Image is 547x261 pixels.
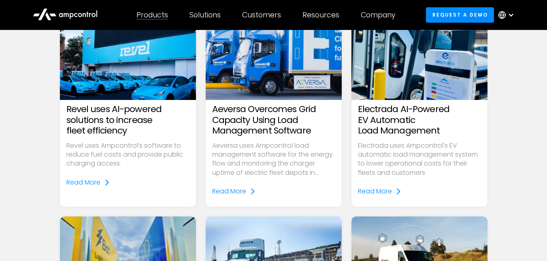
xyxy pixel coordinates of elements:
[212,141,335,178] p: Aeversa uses Ampcontrol load management software for the energy flow and monitoring the charger u...
[81,47,87,53] img: tab_keywords_by_traffic_grey.svg
[66,178,100,187] div: Read More
[189,11,221,19] div: Solutions
[66,104,189,136] h3: Revel uses AI-powered solutions to increase fleet efficiency
[302,11,339,19] div: Resources
[66,141,189,168] p: Revel uses Ampcontrol’s software to reduce fuel costs and provide public charging access.
[358,141,481,178] p: Electrada uses Ampcontrol's EV automatic load management system to lower operational costs for th...
[21,21,89,28] div: Domain: [DOMAIN_NAME]
[13,13,19,19] img: logo_orange.svg
[31,48,72,53] div: Domain Overview
[212,187,256,196] a: Read More
[212,104,335,136] h3: Aeversa Overcomes Grid Capacity Using Load Management Software
[66,178,110,187] a: Read More
[136,11,168,19] div: Products
[358,187,392,196] div: Read More
[242,11,281,19] div: Customers
[89,48,136,53] div: Keywords by Traffic
[13,21,19,28] img: website_grey.svg
[361,11,396,19] div: Company
[23,13,40,19] div: v 4.0.25
[426,7,494,22] a: Request a demo
[358,187,402,196] a: Read More
[358,104,481,136] h3: Electrada AI-Powered EV Automatic Load Management
[22,47,28,53] img: tab_domain_overview_orange.svg
[212,187,246,196] div: Read More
